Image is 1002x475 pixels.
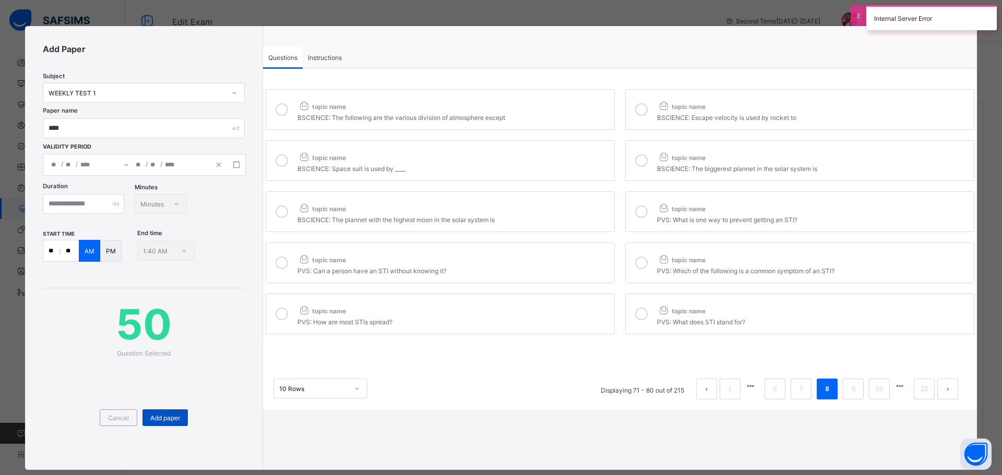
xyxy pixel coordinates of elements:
[43,299,245,349] span: 50
[61,160,63,168] span: /
[108,414,129,422] span: Cancel
[914,379,935,399] li: 22
[917,382,931,396] a: 22
[297,154,346,162] span: topic name
[85,247,94,255] p: AM
[297,162,609,173] div: BSCIENCE: Space suit is used by ____
[817,379,838,399] li: 8
[960,439,992,470] button: Open asap
[770,382,780,396] a: 6
[150,414,180,422] span: Add paper
[59,247,61,255] p: :
[297,213,609,224] div: BSCIENCE: The plannet with the highest moon in the solar system is
[49,89,225,97] div: WEEKLY TEST 1
[869,379,890,399] li: 10
[137,229,162,237] span: End time
[43,143,129,150] span: Validity Period
[308,54,342,62] span: Instructions
[866,5,997,30] div: Internal Server Error
[160,160,162,168] span: /
[146,160,148,168] span: /
[657,111,969,121] div: BSCIENCE: Escape velocity is used by rocket to
[657,205,706,213] span: topic name
[43,72,65,80] span: Subject
[135,184,158,191] span: Minutes
[657,162,969,173] div: BSCIENCE: The biggerest plannet in the solar system is
[765,379,785,399] li: 6
[279,385,348,393] div: 10 Rows
[743,379,758,393] li: 向前 5 页
[43,107,78,114] label: Paper name
[720,379,741,399] li: 1
[43,182,68,190] label: Duration
[725,382,735,396] a: 1
[657,213,969,224] div: PVS: What is one way to prevent getting an STI?
[937,379,958,399] button: next page
[873,382,886,396] a: 10
[297,315,609,326] div: PVS: How are most STIs spread?
[657,154,706,162] span: topic name
[268,54,297,62] span: Questions
[76,160,78,168] span: /
[796,382,806,396] a: 7
[125,160,128,169] span: –
[848,382,858,396] a: 9
[297,256,346,264] span: topic name
[657,307,706,315] span: topic name
[297,307,346,315] span: topic name
[822,382,832,396] a: 8
[843,379,864,399] li: 9
[657,256,706,264] span: topic name
[297,205,346,213] span: topic name
[297,111,609,121] div: BSCIENCE: The following are the various division of atmosphere except
[43,230,75,237] span: start time
[297,264,609,275] div: PVS: Can a person have an STI without knowing it?
[106,247,116,255] p: PM
[892,379,907,393] li: 向后 5 页
[657,264,969,275] div: PVS: Which of the following is a common symptom of an STI?
[791,379,812,399] li: 7
[657,103,706,111] span: topic name
[593,379,692,399] li: Displaying 71 - 80 out of 215
[696,379,717,399] button: prev page
[43,44,245,54] span: Add Paper
[657,315,969,326] div: PVS: What does STI stand for?
[117,349,171,357] span: Question Selected
[297,103,346,111] span: topic name
[696,379,717,399] li: 上一页
[937,379,958,399] li: 下一页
